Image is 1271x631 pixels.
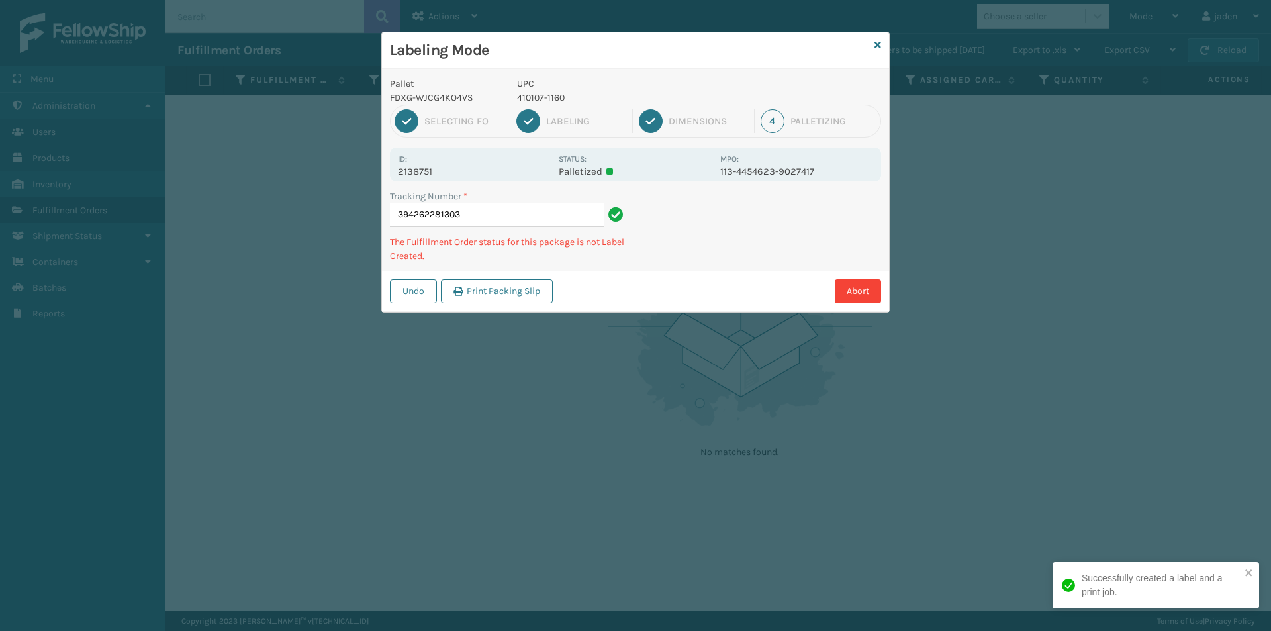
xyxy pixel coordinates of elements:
label: Status: [559,154,587,164]
button: Print Packing Slip [441,279,553,303]
p: 113-4454623-9027417 [720,166,873,177]
button: close [1245,567,1254,580]
div: 2 [516,109,540,133]
div: Selecting FO [424,115,504,127]
div: 1 [395,109,418,133]
div: Successfully created a label and a print job. [1082,571,1241,599]
p: Pallet [390,77,501,91]
h3: Labeling Mode [390,40,869,60]
p: 2138751 [398,166,551,177]
button: Abort [835,279,881,303]
p: UPC [517,77,712,91]
label: MPO: [720,154,739,164]
div: Dimensions [669,115,748,127]
p: Palletized [559,166,712,177]
p: 410107-1160 [517,91,712,105]
label: Id: [398,154,407,164]
div: 4 [761,109,784,133]
p: The Fulfillment Order status for this package is not Label Created. [390,235,628,263]
label: Tracking Number [390,189,467,203]
div: Labeling [546,115,626,127]
div: Palletizing [790,115,876,127]
p: FDXG-WJCG4KO4VS [390,91,501,105]
div: 3 [639,109,663,133]
button: Undo [390,279,437,303]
